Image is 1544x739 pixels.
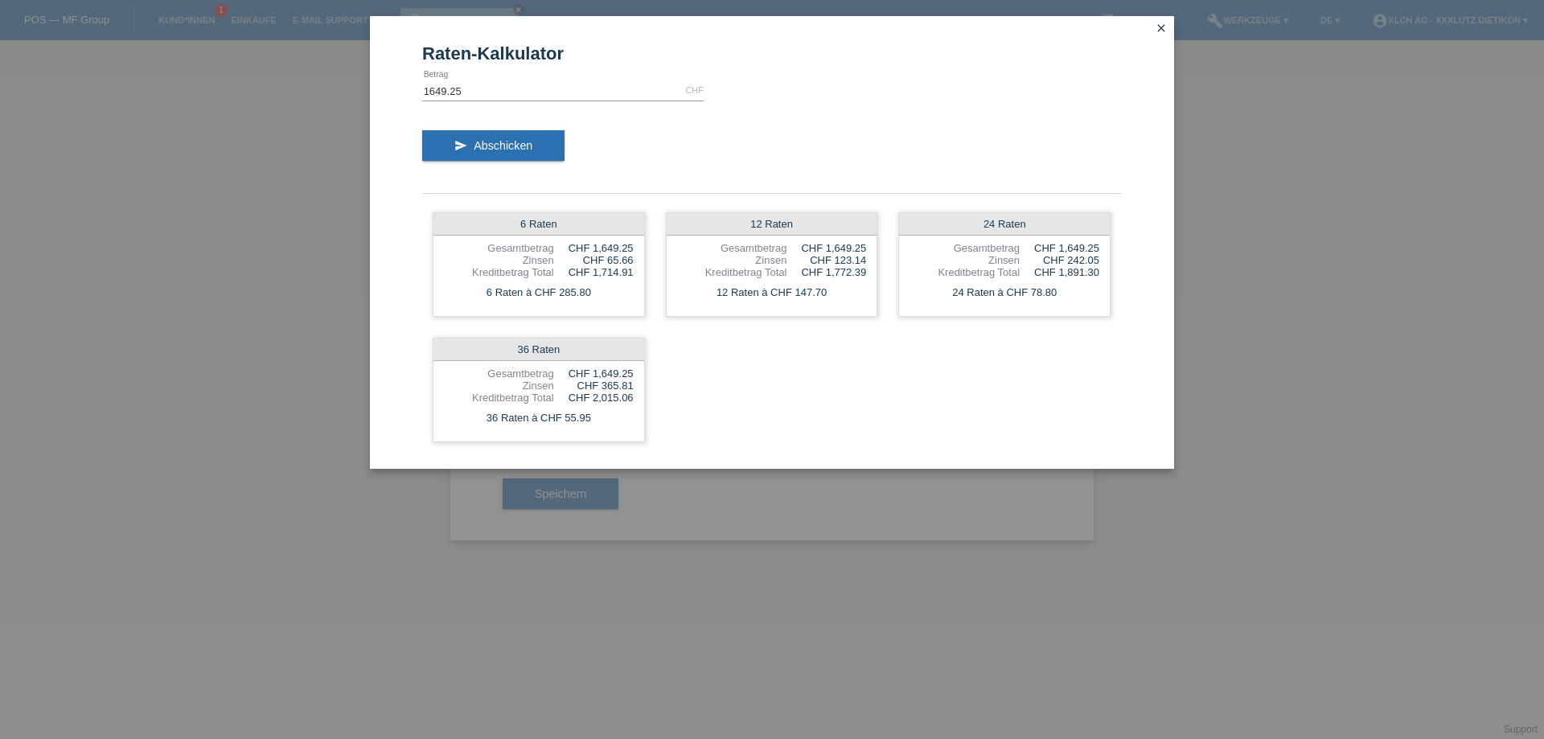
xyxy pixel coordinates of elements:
i: close [1155,22,1168,35]
div: CHF 1,649.25 [554,367,634,380]
div: 24 Raten à CHF 78.80 [899,282,1110,303]
div: Zinsen [677,254,787,266]
div: Zinsen [444,254,554,266]
div: CHF 65.66 [554,254,634,266]
a: close [1151,20,1172,39]
div: 36 Raten [433,339,644,361]
div: 12 Raten [667,213,877,236]
div: Kreditbetrag Total [910,266,1020,278]
div: CHF 2,015.06 [554,392,634,404]
div: Gesamtbetrag [444,242,554,254]
div: 36 Raten à CHF 55.95 [433,408,644,429]
div: 24 Raten [899,213,1110,236]
i: send [454,139,467,152]
div: Kreditbetrag Total [677,266,787,278]
div: CHF 365.81 [554,380,634,392]
div: Kreditbetrag Total [444,266,554,278]
div: CHF 1,891.30 [1020,266,1099,278]
button: send Abschicken [422,130,565,161]
div: CHF 1,649.25 [554,242,634,254]
h1: Raten-Kalkulator [422,43,1122,64]
div: Gesamtbetrag [444,367,554,380]
div: CHF 123.14 [786,254,866,266]
div: CHF [685,85,704,95]
div: CHF 1,649.25 [786,242,866,254]
div: 6 Raten à CHF 285.80 [433,282,644,303]
div: Zinsen [444,380,554,392]
div: CHF 1,649.25 [1020,242,1099,254]
div: Kreditbetrag Total [444,392,554,404]
div: 12 Raten à CHF 147.70 [667,282,877,303]
div: CHF 1,772.39 [786,266,866,278]
div: Gesamtbetrag [910,242,1020,254]
div: CHF 242.05 [1020,254,1099,266]
div: Zinsen [910,254,1020,266]
span: Abschicken [474,139,532,152]
div: 6 Raten [433,213,644,236]
div: CHF 1,714.91 [554,266,634,278]
div: Gesamtbetrag [677,242,787,254]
